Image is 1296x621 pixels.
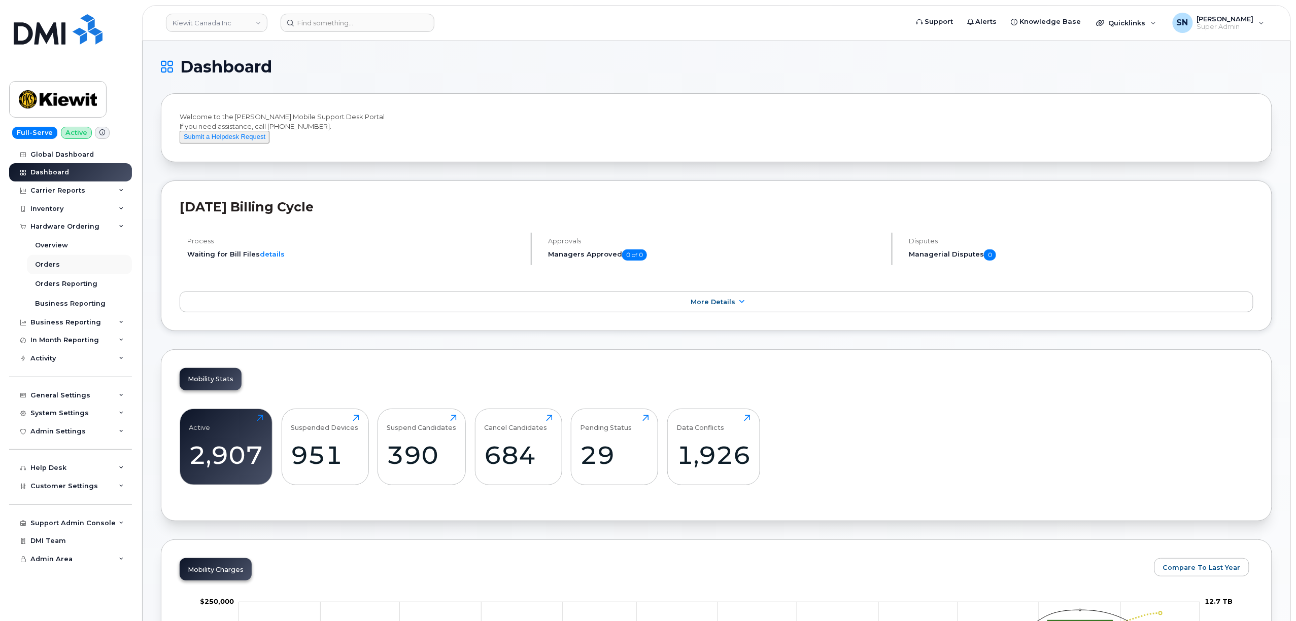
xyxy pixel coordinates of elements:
[291,440,359,470] div: 951
[1205,597,1233,605] tspan: 12.7 TB
[189,415,263,480] a: Active2,907
[187,249,522,259] li: Waiting for Bill Files
[909,237,1253,245] h4: Disputes
[189,440,263,470] div: 2,907
[200,597,234,605] tspan: $250,000
[180,131,269,143] button: Submit a Helpdesk Request
[291,415,359,480] a: Suspended Devices951
[484,440,553,470] div: 684
[187,237,522,245] h4: Process
[291,415,358,431] div: Suspended Devices
[581,440,649,470] div: 29
[180,112,1253,143] div: Welcome to the [PERSON_NAME] Mobile Support Desk Portal If you need assistance, call [PHONE_NUMBER].
[691,298,735,306] span: More Details
[180,132,269,140] a: Submit a Helpdesk Request
[387,415,457,480] a: Suspend Candidates390
[1163,563,1241,572] span: Compare To Last Year
[387,440,457,470] div: 390
[581,415,649,480] a: Pending Status29
[200,597,234,605] g: $0
[484,415,553,480] a: Cancel Candidates684
[387,415,457,431] div: Suspend Candidates
[1154,558,1249,576] button: Compare To Last Year
[180,199,1253,214] h2: [DATE] Billing Cycle
[676,415,751,480] a: Data Conflicts1,926
[676,440,751,470] div: 1,926
[1252,577,1288,613] iframe: Messenger Launcher
[260,250,285,258] a: details
[676,415,724,431] div: Data Conflicts
[909,249,1253,261] h5: Managerial Disputes
[581,415,632,431] div: Pending Status
[180,59,272,75] span: Dashboard
[484,415,547,431] div: Cancel Candidates
[189,415,211,431] div: Active
[984,249,996,261] span: 0
[548,249,883,261] h5: Managers Approved
[622,249,647,261] span: 0 of 0
[548,237,883,245] h4: Approvals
